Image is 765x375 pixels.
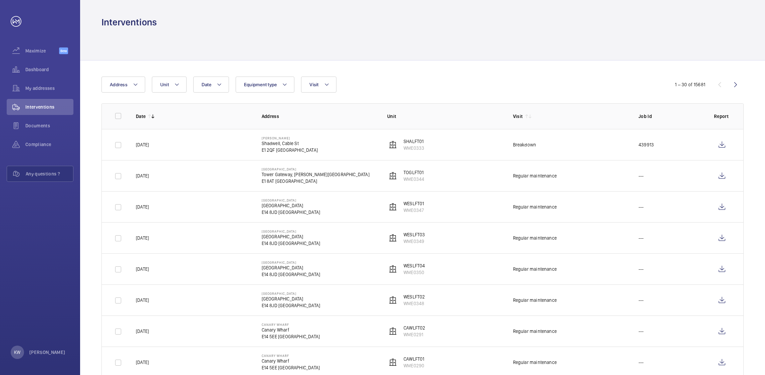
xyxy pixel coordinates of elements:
[639,297,644,303] p: ---
[513,328,557,335] div: Regular maintenance
[193,77,229,93] button: Date
[262,354,320,358] p: Canary Wharf
[136,172,149,179] p: [DATE]
[262,233,320,240] p: [GEOGRAPHIC_DATA]
[136,113,146,120] p: Date
[513,297,557,303] div: Regular maintenance
[262,364,320,371] p: E14 5EE [GEOGRAPHIC_DATA]
[136,204,149,210] p: [DATE]
[136,359,149,366] p: [DATE]
[262,140,318,147] p: Shadwell, Cable St
[25,122,73,129] span: Documents
[404,325,425,331] p: CAWLFT02
[14,349,20,356] p: KW
[513,172,557,179] div: Regular maintenance
[639,235,644,241] p: ---
[389,172,397,180] img: elevator.svg
[25,66,73,73] span: Dashboard
[262,240,320,247] p: E14 8JD [GEOGRAPHIC_DATA]
[404,293,425,300] p: WESLFT02
[389,296,397,304] img: elevator.svg
[404,262,425,269] p: WESLFT04
[101,77,145,93] button: Address
[25,104,73,110] span: Interventions
[262,291,320,295] p: [GEOGRAPHIC_DATA]
[675,81,705,88] div: 1 – 30 of 15681
[513,113,523,120] p: Visit
[513,204,557,210] div: Regular maintenance
[404,331,425,338] p: WME0291
[25,85,73,92] span: My addresses
[262,178,369,184] p: E1 8AT [GEOGRAPHIC_DATA]
[262,136,318,140] p: [PERSON_NAME]
[136,328,149,335] p: [DATE]
[262,171,369,178] p: Tower Gateway, [PERSON_NAME][GEOGRAPHIC_DATA]
[262,323,320,327] p: Canary Wharf
[59,47,68,54] span: Beta
[404,207,424,214] p: WME0347
[389,203,397,211] img: elevator.svg
[309,82,318,87] span: Visit
[639,359,644,366] p: ---
[262,295,320,302] p: [GEOGRAPHIC_DATA]
[262,271,320,278] p: E14 8JD [GEOGRAPHIC_DATA]
[25,141,73,148] span: Compliance
[110,82,127,87] span: Address
[513,141,536,148] div: Breakdown
[404,145,424,151] p: WME0333
[262,327,320,333] p: Canary Wharf
[389,265,397,273] img: elevator.svg
[262,358,320,364] p: Canary Wharf
[262,229,320,233] p: [GEOGRAPHIC_DATA]
[136,235,149,241] p: [DATE]
[262,167,369,171] p: [GEOGRAPHIC_DATA]
[262,264,320,271] p: [GEOGRAPHIC_DATA]
[236,77,295,93] button: Equipment type
[389,327,397,335] img: elevator.svg
[202,82,211,87] span: Date
[404,238,425,245] p: WME0349
[404,176,424,182] p: WME0344
[262,198,320,202] p: [GEOGRAPHIC_DATA]
[404,356,424,362] p: CAWLFT01
[513,235,557,241] div: Regular maintenance
[26,170,73,177] span: Any questions ?
[404,231,425,238] p: WESLFT03
[152,77,187,93] button: Unit
[639,204,644,210] p: ---
[25,47,59,54] span: Maximize
[244,82,277,87] span: Equipment type
[513,359,557,366] div: Regular maintenance
[262,302,320,309] p: E14 8JD [GEOGRAPHIC_DATA]
[136,266,149,272] p: [DATE]
[301,77,336,93] button: Visit
[404,169,424,176] p: TOGLFT01
[639,266,644,272] p: ---
[262,260,320,264] p: [GEOGRAPHIC_DATA]
[404,138,424,145] p: SHALFT01
[404,269,425,276] p: WME0350
[101,16,157,28] h1: Interventions
[262,147,318,153] p: E1 2QF [GEOGRAPHIC_DATA]
[639,113,703,120] p: Job Id
[404,200,424,207] p: WESLFT01
[262,333,320,340] p: E14 5EE [GEOGRAPHIC_DATA]
[262,113,377,120] p: Address
[714,113,730,120] p: Report
[639,141,654,148] p: 439913
[262,202,320,209] p: [GEOGRAPHIC_DATA]
[404,300,425,307] p: WME0348
[639,328,644,335] p: ---
[513,266,557,272] div: Regular maintenance
[404,362,424,369] p: WME0290
[389,234,397,242] img: elevator.svg
[387,113,502,120] p: Unit
[29,349,65,356] p: [PERSON_NAME]
[136,141,149,148] p: [DATE]
[389,141,397,149] img: elevator.svg
[389,358,397,366] img: elevator.svg
[160,82,169,87] span: Unit
[639,172,644,179] p: ---
[262,209,320,216] p: E14 8JD [GEOGRAPHIC_DATA]
[136,297,149,303] p: [DATE]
